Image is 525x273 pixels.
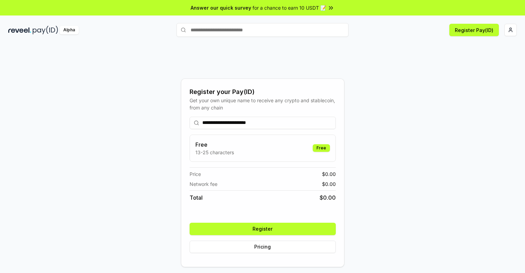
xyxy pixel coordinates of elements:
[190,241,336,253] button: Pricing
[195,149,234,156] p: 13-25 characters
[313,144,330,152] div: Free
[190,180,217,188] span: Network fee
[190,97,336,111] div: Get your own unique name to receive any crypto and stablecoin, from any chain
[253,4,326,11] span: for a chance to earn 10 USDT 📝
[190,193,203,202] span: Total
[195,140,234,149] h3: Free
[190,87,336,97] div: Register your Pay(ID)
[190,223,336,235] button: Register
[60,26,79,34] div: Alpha
[8,26,31,34] img: reveel_dark
[449,24,499,36] button: Register Pay(ID)
[322,170,336,178] span: $ 0.00
[191,4,251,11] span: Answer our quick survey
[33,26,58,34] img: pay_id
[322,180,336,188] span: $ 0.00
[320,193,336,202] span: $ 0.00
[190,170,201,178] span: Price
